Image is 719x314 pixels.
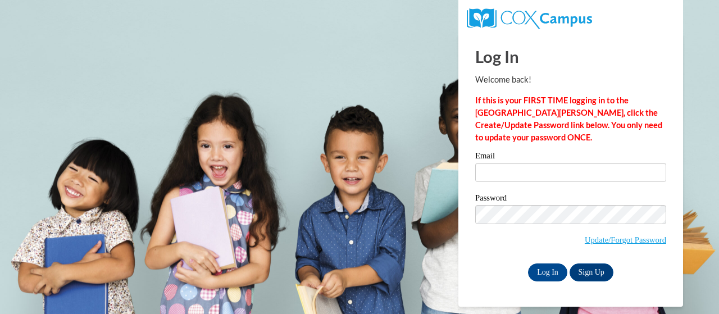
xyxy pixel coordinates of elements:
[475,95,662,142] strong: If this is your FIRST TIME logging in to the [GEOGRAPHIC_DATA][PERSON_NAME], click the Create/Upd...
[475,45,666,68] h1: Log In
[467,13,592,22] a: COX Campus
[570,263,613,281] a: Sign Up
[528,263,567,281] input: Log In
[585,235,666,244] a: Update/Forgot Password
[475,74,666,86] p: Welcome back!
[467,8,592,29] img: COX Campus
[475,152,666,163] label: Email
[475,194,666,205] label: Password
